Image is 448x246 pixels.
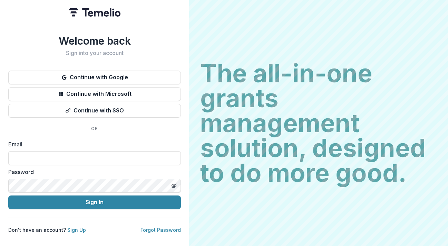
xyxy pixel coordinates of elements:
button: Continue with Microsoft [8,87,181,101]
a: Forgot Password [140,227,181,233]
h2: Sign into your account [8,50,181,56]
button: Continue with Google [8,71,181,84]
label: Password [8,168,177,176]
button: Toggle password visibility [168,180,179,191]
button: Sign In [8,195,181,209]
button: Continue with SSO [8,104,181,118]
p: Don't have an account? [8,226,86,234]
h1: Welcome back [8,35,181,47]
a: Sign Up [67,227,86,233]
img: Temelio [69,8,120,17]
label: Email [8,140,177,148]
